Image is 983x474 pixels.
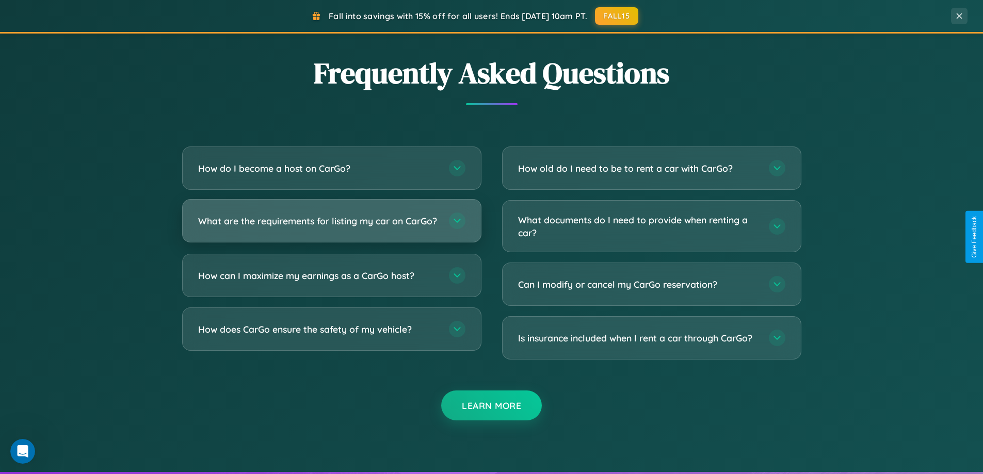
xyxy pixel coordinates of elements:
h3: What are the requirements for listing my car on CarGo? [198,215,439,227]
h3: What documents do I need to provide when renting a car? [518,214,759,239]
h3: How do I become a host on CarGo? [198,162,439,175]
button: Learn More [441,390,542,420]
h2: Frequently Asked Questions [182,53,801,93]
div: Give Feedback [971,216,978,258]
h3: How does CarGo ensure the safety of my vehicle? [198,323,439,336]
button: FALL15 [595,7,638,25]
h3: Can I modify or cancel my CarGo reservation? [518,278,759,291]
iframe: Intercom live chat [10,439,35,464]
h3: How old do I need to be to rent a car with CarGo? [518,162,759,175]
h3: Is insurance included when I rent a car through CarGo? [518,332,759,345]
span: Fall into savings with 15% off for all users! Ends [DATE] 10am PT. [329,11,587,21]
h3: How can I maximize my earnings as a CarGo host? [198,269,439,282]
